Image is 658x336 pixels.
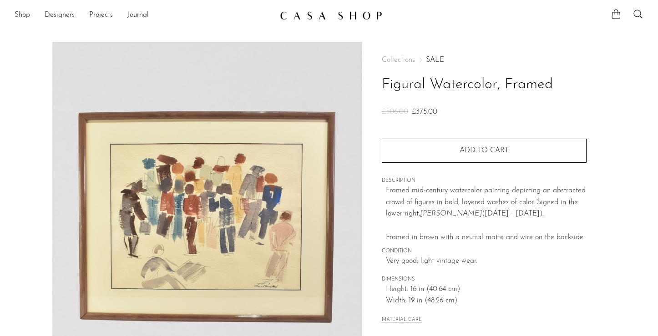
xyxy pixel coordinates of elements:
[382,317,422,324] button: MATERIAL CARE
[460,147,509,154] span: Add to cart
[382,73,587,96] h1: Figural Watercolor, Framed
[382,276,587,284] span: DIMENSIONS
[382,247,587,256] span: CONDITION
[386,284,587,296] span: Height: 16 in (40.64 cm)
[382,177,587,185] span: DESCRIPTION
[45,10,75,21] a: Designers
[386,295,587,307] span: Width: 19 in (48.26 cm)
[382,108,408,115] span: £506.00
[386,185,587,243] p: Framed mid-century watercolor painting depicting an abstracted crowd of figures in bold, layered ...
[127,10,149,21] a: Journal
[15,8,273,23] ul: NEW HEADER MENU
[15,10,30,21] a: Shop
[426,56,444,64] a: SALE
[382,56,587,64] nav: Breadcrumbs
[89,10,113,21] a: Projects
[412,108,437,115] span: £375.00
[382,139,587,162] button: Add to cart
[420,210,482,217] em: [PERSON_NAME]
[15,8,273,23] nav: Desktop navigation
[382,56,415,64] span: Collections
[386,256,587,267] span: Very good; light vintage wear.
